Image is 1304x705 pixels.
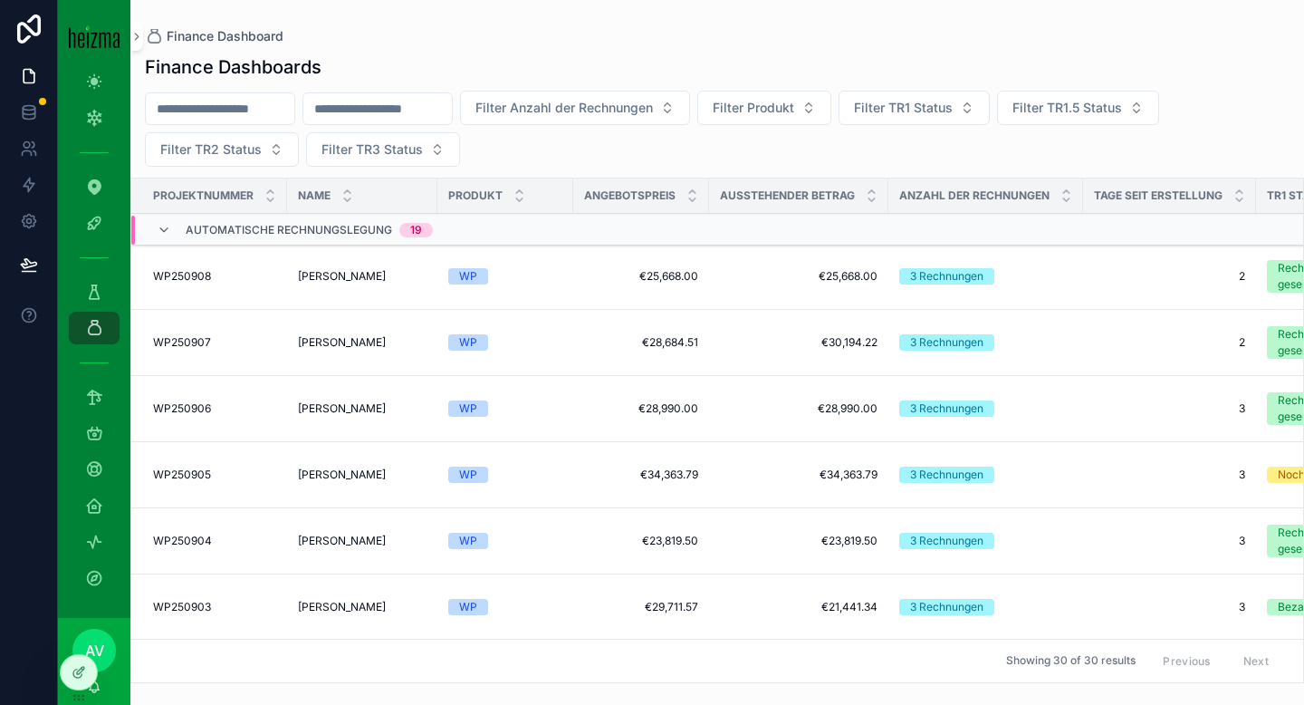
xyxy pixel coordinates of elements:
[1006,654,1136,669] span: Showing 30 of 30 results
[153,600,211,614] span: WP250903
[584,600,698,614] span: €29,711.57
[298,534,386,548] span: [PERSON_NAME]
[321,140,423,159] span: Filter TR3 Status
[153,534,212,548] span: WP250904
[910,334,983,351] div: 3 Rechnungen
[167,27,283,45] span: Finance Dashboard
[584,468,698,482] a: €34,363.79
[720,188,855,203] span: Ausstehender Betrag
[910,467,983,483] div: 3 Rechnungen
[298,468,427,482] a: [PERSON_NAME]
[448,533,562,549] a: WP
[899,268,1072,285] a: 3 Rechnungen
[459,334,477,351] div: WP
[459,599,477,615] div: WP
[160,140,262,159] span: Filter TR2 Status
[720,534,877,548] a: €23,819.50
[720,401,877,416] a: €28,990.00
[1012,99,1122,117] span: Filter TR1.5 Status
[298,534,427,548] a: [PERSON_NAME]
[85,640,104,662] span: AV
[153,401,276,416] a: WP250906
[899,401,1072,417] a: 3 Rechnungen
[899,533,1072,549] a: 3 Rechnungen
[459,533,477,549] div: WP
[448,268,562,285] a: WP
[298,188,331,203] span: Name
[584,188,676,203] span: Angebotspreis
[910,533,983,549] div: 3 Rechnungen
[298,600,427,614] a: [PERSON_NAME]
[410,223,422,237] div: 19
[298,269,386,284] span: [PERSON_NAME]
[1094,534,1245,548] a: 3
[713,99,794,117] span: Filter Produkt
[1094,600,1245,614] a: 3
[910,268,983,285] div: 3 Rechnungen
[448,599,562,615] a: WP
[899,599,1072,615] a: 3 Rechnungen
[910,401,983,417] div: 3 Rechnungen
[720,468,877,482] a: €34,363.79
[186,223,392,237] span: Automatische Rechnungslegung
[584,269,698,284] a: €25,668.00
[298,401,427,416] a: [PERSON_NAME]
[153,269,276,284] a: WP250908
[153,269,211,284] span: WP250908
[153,335,211,350] span: WP250907
[69,24,120,48] img: App logo
[584,335,698,350] a: €28,684.51
[899,334,1072,351] a: 3 Rechnungen
[839,91,990,125] button: Select Button
[153,335,276,350] a: WP250907
[854,99,953,117] span: Filter TR1 Status
[153,468,276,482] a: WP250905
[910,599,983,615] div: 3 Rechnungen
[153,534,276,548] a: WP250904
[448,334,562,351] a: WP
[720,269,877,284] a: €25,668.00
[475,99,653,117] span: Filter Anzahl der Rechnungen
[298,401,386,416] span: [PERSON_NAME]
[720,600,877,614] a: €21,441.34
[1094,335,1245,350] a: 2
[1094,269,1245,284] a: 2
[298,335,427,350] a: [PERSON_NAME]
[1094,468,1245,482] a: 3
[459,467,477,483] div: WP
[145,54,321,80] h1: Finance Dashboards
[1094,188,1222,203] span: Tage seit Erstellung
[899,467,1072,483] a: 3 Rechnungen
[448,467,562,483] a: WP
[584,401,698,416] a: €28,990.00
[298,335,386,350] span: [PERSON_NAME]
[697,91,831,125] button: Select Button
[997,91,1159,125] button: Select Button
[298,269,427,284] a: [PERSON_NAME]
[298,600,386,614] span: [PERSON_NAME]
[153,468,211,482] span: WP250905
[459,401,477,417] div: WP
[153,600,276,614] a: WP250903
[1094,401,1245,416] a: 3
[899,188,1050,203] span: Anzahl der Rechnungen
[584,534,698,548] a: €23,819.50
[448,188,503,203] span: Produkt
[720,335,877,350] a: €30,194.22
[459,268,477,285] div: WP
[58,72,130,618] div: scrollable content
[153,401,211,416] span: WP250906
